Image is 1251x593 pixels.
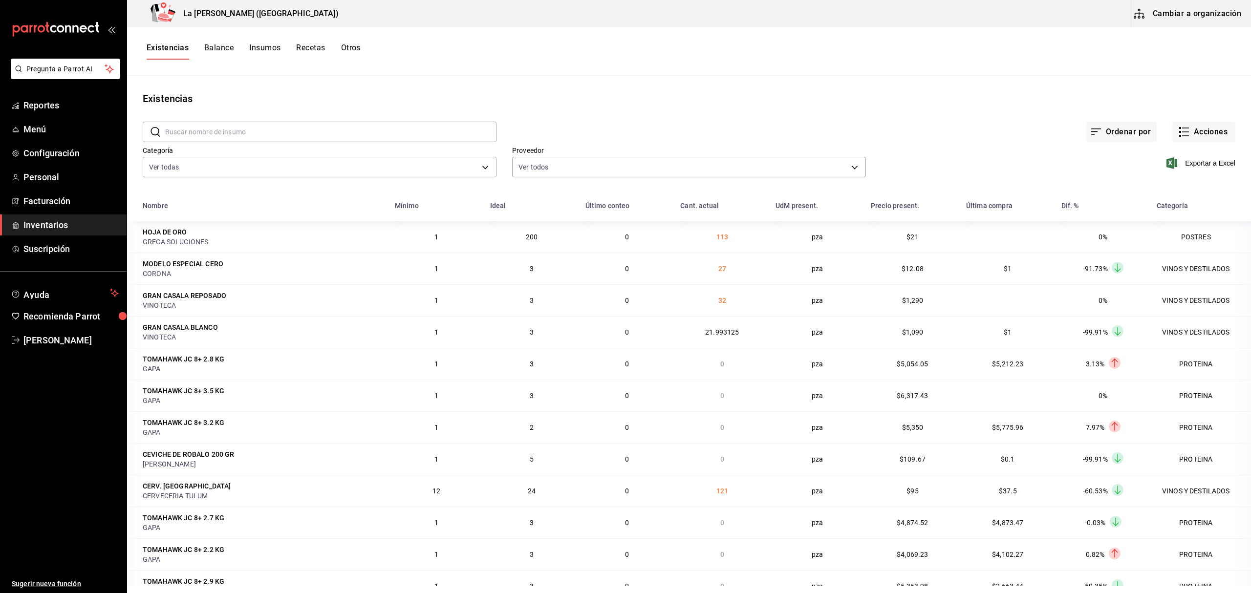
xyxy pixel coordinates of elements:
[23,99,119,112] span: Reportes
[1151,475,1251,507] td: VINOS Y DESTILADOS
[720,455,724,463] span: 0
[720,582,724,590] span: 0
[625,233,629,241] span: 0
[1151,380,1251,411] td: PROTEINA
[770,380,865,411] td: pza
[999,487,1017,495] span: $37.5
[434,328,438,336] span: 1
[143,386,224,396] div: TOMAHAWK JC 8+ 3.5 KG
[1099,392,1107,400] span: 0%
[1083,455,1108,463] span: -99.91%
[720,360,724,368] span: 0
[143,322,218,332] div: GRAN CASALA BLANCO
[897,551,928,558] span: $4,069.23
[1085,519,1106,527] span: -0.03%
[530,519,534,527] span: 3
[23,310,119,323] span: Recomienda Parrot
[434,296,438,304] span: 1
[902,265,924,273] span: $12.08
[143,269,383,278] div: CORONA
[1151,284,1251,316] td: VINOS Y DESTILADOS
[204,43,234,60] button: Balance
[1099,296,1107,304] span: 0%
[530,265,534,273] span: 3
[705,328,739,336] span: 21.993125
[625,519,629,527] span: 0
[902,328,924,336] span: $1,090
[1086,122,1157,142] button: Ordenar por
[716,487,728,495] span: 121
[434,265,438,273] span: 1
[11,59,120,79] button: Pregunta a Parrot AI
[720,519,724,527] span: 0
[143,300,383,310] div: VINOTECA
[770,316,865,348] td: pza
[512,147,866,154] label: Proveedor
[770,443,865,475] td: pza
[23,287,106,299] span: Ayuda
[992,424,1023,431] span: $5,775.96
[149,162,179,172] span: Ver todas
[341,43,361,60] button: Otros
[12,579,119,589] span: Sugerir nueva función
[1172,122,1235,142] button: Acciones
[143,332,383,342] div: VINOTECA
[143,237,383,247] div: GRECA SOLUCIONES
[770,411,865,443] td: pza
[720,392,724,400] span: 0
[1083,582,1108,590] span: -50.35%
[770,538,865,570] td: pza
[1151,538,1251,570] td: PROTEINA
[530,582,534,590] span: 3
[143,481,231,491] div: CERV. [GEOGRAPHIC_DATA]
[716,233,728,241] span: 113
[143,449,235,459] div: CEVICHE DE ROBALO 200 GR
[23,147,119,160] span: Configuración
[1086,551,1105,558] span: 0.82%
[585,202,630,210] div: Último conteo
[296,43,325,60] button: Recetas
[770,221,865,253] td: pza
[143,459,240,469] div: [PERSON_NAME]
[530,392,534,400] span: 3
[902,424,924,431] span: $5,350
[530,424,534,431] span: 2
[490,202,506,210] div: Ideal
[1151,221,1251,253] td: POSTRES
[900,455,926,463] span: $109.67
[1151,411,1251,443] td: PROTEINA
[906,487,918,495] span: $95
[7,71,120,81] a: Pregunta a Parrot AI
[143,491,383,501] div: CERVECERIA TULUM
[143,202,168,210] div: Nombre
[770,348,865,380] td: pza
[897,519,928,527] span: $4,874.52
[395,202,419,210] div: Mínimo
[23,242,119,255] span: Suscripción
[147,43,361,60] div: navigation tabs
[434,551,438,558] span: 1
[1168,157,1235,169] span: Exportar a Excel
[897,360,928,368] span: $5,054.05
[992,519,1023,527] span: $4,873.47
[1151,316,1251,348] td: VINOS Y DESTILADOS
[897,392,928,400] span: $6,317.43
[23,334,119,347] span: [PERSON_NAME]
[143,523,383,532] div: GAPA
[434,424,438,431] span: 1
[770,475,865,507] td: pza
[776,202,818,210] div: UdM present.
[625,487,629,495] span: 0
[434,582,438,590] span: 1
[143,576,224,586] div: TOMAHAWK JC 8+ 2.9 KG
[1083,328,1108,336] span: -99.91%
[1004,265,1012,273] span: $1
[23,194,119,208] span: Facturación
[23,170,119,184] span: Personal
[143,147,496,154] label: Categoría
[625,360,629,368] span: 0
[718,265,726,273] span: 27
[871,202,919,210] div: Precio present.
[625,296,629,304] span: 0
[625,328,629,336] span: 0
